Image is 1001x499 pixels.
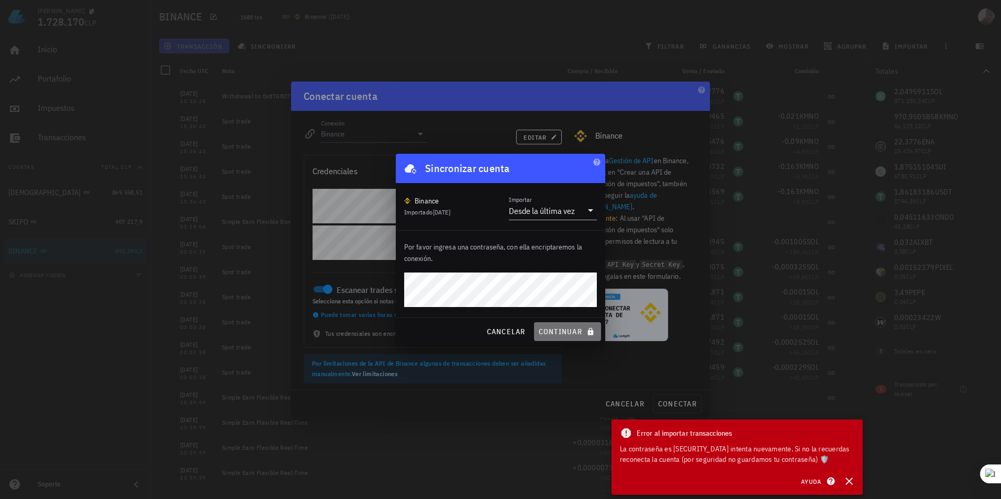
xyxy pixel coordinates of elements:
[509,202,597,220] div: ImportarDesde la última vez
[538,327,597,336] span: continuar
[637,427,732,439] span: Error al importar transacciones
[404,241,597,264] p: Por favor ingresa una contraseña, con ella encriptaremos la conexión.
[620,444,854,464] div: La contraseña es [SECURITY_DATA] intenta nuevamente. Si no la recuerdas reconecta la cuenta (por ...
[509,206,575,216] div: Desde la última vez
[404,198,410,204] img: 270.png
[404,208,450,216] span: Importado
[425,160,510,177] div: Sincronizar cuenta
[794,474,840,489] button: Ayuda
[509,196,532,203] label: Importar
[482,322,529,341] button: cancelar
[534,322,601,341] button: continuar
[800,477,833,486] span: Ayuda
[415,196,439,206] div: Binance
[433,208,450,216] span: [DATE]
[486,327,525,336] span: cancelar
